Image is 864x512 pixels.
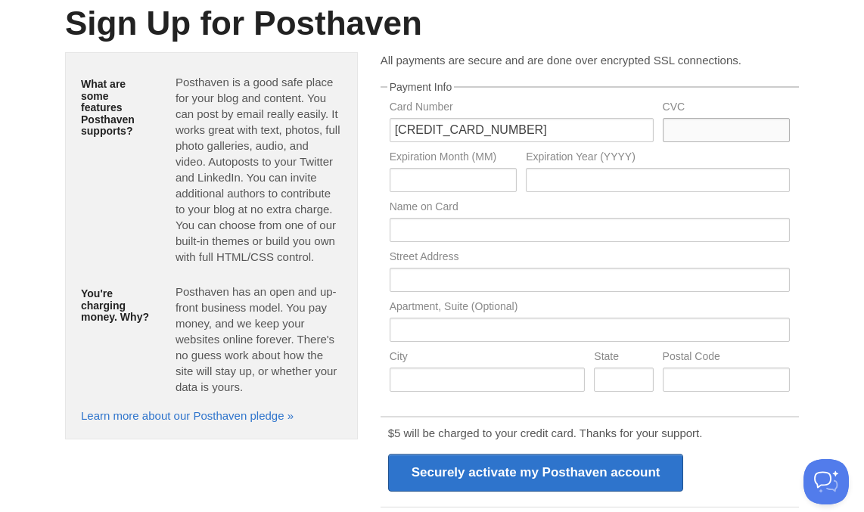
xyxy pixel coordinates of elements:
a: Learn more about our Posthaven pledge » [81,409,294,422]
input: Securely activate my Posthaven account [388,454,684,492]
label: State [594,351,653,365]
p: $5 will be charged to your credit card. Thanks for your support. [388,425,791,441]
p: Posthaven has an open and up-front business model. You pay money, and we keep your websites onlin... [176,284,342,395]
label: Card Number [390,101,654,116]
label: City [390,351,586,365]
label: CVC [663,101,790,116]
p: All payments are secure and are done over encrypted SSL connections. [381,52,799,68]
h5: You're charging money. Why? [81,288,153,323]
h5: What are some features Posthaven supports? [81,79,153,137]
label: Apartment, Suite (Optional) [390,301,790,315]
label: Street Address [390,251,790,265]
label: Expiration Month (MM) [390,151,517,166]
label: Name on Card [390,201,790,216]
iframe: Help Scout Beacon - Open [803,459,849,504]
h1: Sign Up for Posthaven [65,5,799,42]
label: Expiration Year (YYYY) [526,151,790,166]
p: Posthaven is a good safe place for your blog and content. You can post by email really easily. It... [176,74,342,265]
label: Postal Code [663,351,790,365]
legend: Payment Info [387,82,455,92]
